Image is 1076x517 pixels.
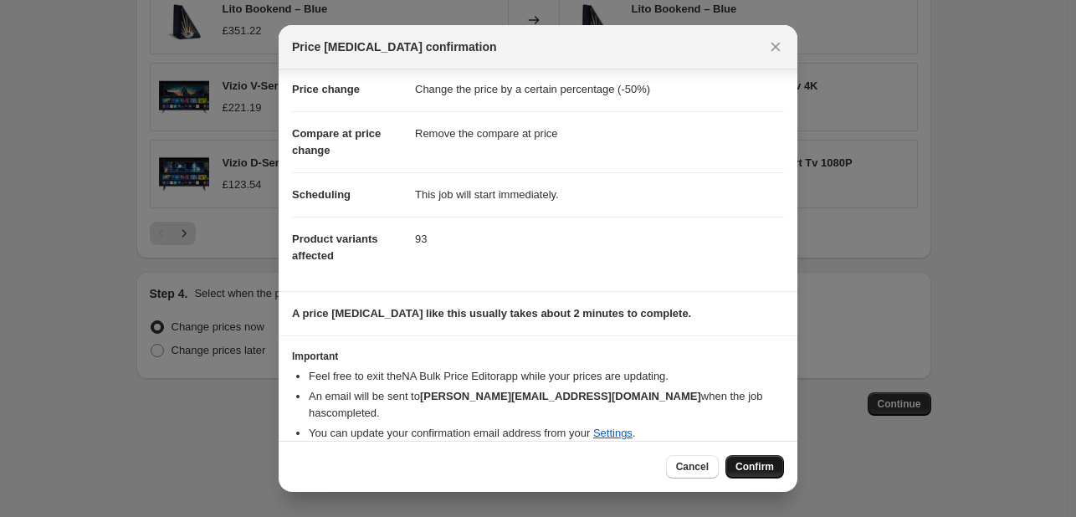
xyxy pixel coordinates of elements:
h3: Important [292,350,784,363]
span: Scheduling [292,188,351,201]
span: Confirm [735,460,774,473]
span: Product variants affected [292,233,378,262]
dd: This job will start immediately. [415,172,784,217]
b: A price [MEDICAL_DATA] like this usually takes about 2 minutes to complete. [292,307,691,320]
span: Cancel [676,460,709,473]
a: Settings [593,427,633,439]
button: Cancel [666,455,719,479]
span: Price [MEDICAL_DATA] confirmation [292,38,497,55]
b: [PERSON_NAME][EMAIL_ADDRESS][DOMAIN_NAME] [420,390,701,402]
button: Close [764,35,787,59]
li: An email will be sent to when the job has completed . [309,388,784,422]
dd: Remove the compare at price [415,111,784,156]
button: Confirm [725,455,784,479]
dd: 93 [415,217,784,261]
span: Compare at price change [292,127,381,156]
span: Price change [292,83,360,95]
li: Feel free to exit the NA Bulk Price Editor app while your prices are updating. [309,368,784,385]
dd: Change the price by a certain percentage (-50%) [415,68,784,111]
li: You can update your confirmation email address from your . [309,425,784,442]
